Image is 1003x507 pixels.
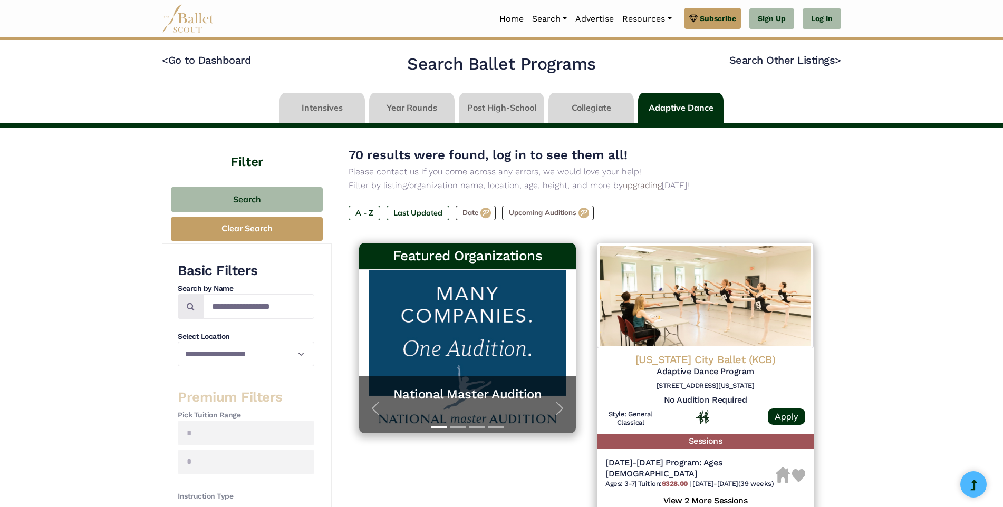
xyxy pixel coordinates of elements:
[605,480,635,487] span: Ages: 3-7
[387,206,449,220] label: Last Updated
[700,13,736,24] span: Subscribe
[203,294,314,319] input: Search by names...
[349,165,824,179] p: Please contact us if you come across any errors, we would love your help!
[349,179,824,192] p: Filter by listing/organization name, location, age, height, and more by [DATE]!
[729,54,841,66] a: Search Other Listings>
[696,410,709,424] img: In Person
[178,410,314,421] h4: Pick Tuition Range
[689,13,698,24] img: gem.svg
[349,206,380,220] label: A - Z
[803,8,841,30] a: Log In
[749,8,794,30] a: Sign Up
[605,366,805,377] h5: Adaptive Dance Program
[457,93,546,123] li: Post High-School
[776,467,790,483] img: Housing Unavailable
[162,128,332,171] h4: Filter
[623,180,662,190] a: upgrading
[792,469,805,482] img: Heart
[605,410,655,428] h6: Style: General Classical
[597,243,814,348] img: Logo
[638,480,689,487] span: Tuition:
[178,491,314,502] h4: Instruction Type
[495,8,528,30] a: Home
[431,421,447,433] button: Slide 1
[171,187,323,212] button: Search
[488,421,504,433] button: Slide 4
[162,54,251,66] a: <Go to Dashboard
[368,247,567,265] h3: Featured Organizations
[835,53,841,66] code: >
[605,382,805,391] h6: [STREET_ADDRESS][US_STATE]
[684,8,741,29] a: Subscribe
[407,53,595,75] h2: Search Ballet Programs
[768,408,805,425] a: Apply
[618,8,676,30] a: Resources
[178,388,314,406] h3: Premium Filters
[171,217,323,241] button: Clear Search
[349,148,628,162] span: 70 results were found, log in to see them all!
[605,395,805,406] h5: No Audition Required
[469,421,485,433] button: Slide 3
[605,353,805,366] h4: [US_STATE] City Ballet (KCB)
[605,457,776,480] h5: [DATE]-[DATE] Program: Ages [DEMOGRAPHIC_DATA]
[450,421,466,433] button: Slide 2
[597,434,814,449] h5: Sessions
[178,262,314,280] h3: Basic Filters
[636,93,726,123] li: Adaptive Dance
[456,206,496,220] label: Date
[162,53,168,66] code: <
[605,480,776,489] h6: | |
[662,480,688,487] b: $328.00
[571,8,618,30] a: Advertise
[178,284,314,294] h4: Search by Name
[528,8,571,30] a: Search
[178,331,314,342] h4: Select Location
[277,93,367,123] li: Intensives
[367,93,457,123] li: Year Rounds
[370,386,565,403] a: National Master Audition
[692,480,774,487] span: [DATE]-[DATE] (39 weeks)
[502,206,594,220] label: Upcoming Auditions
[546,93,636,123] li: Collegiate
[605,493,805,506] h5: View 2 More Sessions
